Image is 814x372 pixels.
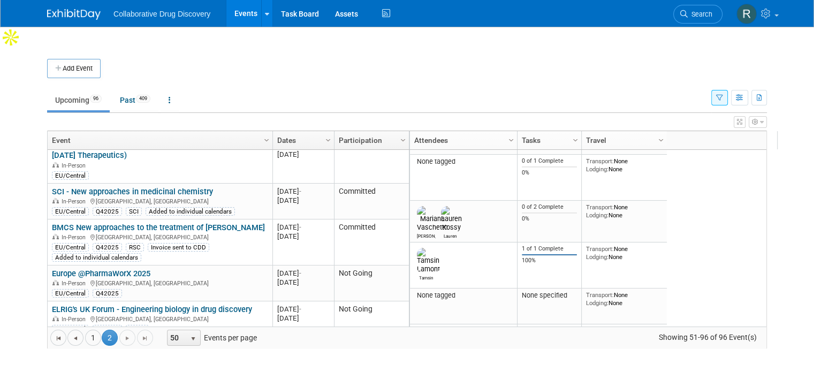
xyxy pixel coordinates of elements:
[522,215,577,223] div: 0%
[656,131,667,147] a: Column Settings
[334,184,409,219] td: Committed
[522,245,577,253] div: 1 of 1 Complete
[52,187,213,196] a: SCI - New approaches in medicinal chemistry
[299,187,301,195] span: -
[52,269,150,278] a: Europe @PharmaWorX 2025
[334,138,409,184] td: Considering
[570,131,582,147] a: Column Settings
[146,207,235,216] div: Added to individual calendars
[52,223,265,232] a: BMCS New approaches to the treatment of [PERSON_NAME]
[688,10,712,18] span: Search
[52,325,89,333] div: EU/Central
[586,245,614,253] span: Transport:
[168,330,186,345] span: 50
[52,232,268,241] div: [GEOGRAPHIC_DATA], [GEOGRAPHIC_DATA]
[136,95,150,103] span: 409
[85,330,101,346] a: 1
[52,171,89,180] div: EU/Central
[50,330,66,346] a: Go to the first page
[506,131,518,147] a: Column Settings
[126,243,144,252] div: RSC
[119,330,135,346] a: Go to the next page
[522,157,577,165] div: 0 of 1 Complete
[62,162,89,169] span: In-Person
[277,278,329,287] div: [DATE]
[62,316,89,323] span: In-Person
[586,299,608,307] span: Lodging:
[52,207,89,216] div: EU/Central
[441,206,462,232] img: Lauren Kossy
[522,291,577,300] div: None specified
[334,301,409,337] td: Not Going
[277,223,329,232] div: [DATE]
[71,334,80,343] span: Go to the previous page
[277,232,329,241] div: [DATE]
[52,198,59,203] img: In-Person Event
[47,90,110,110] a: Upcoming96
[736,4,757,24] img: Renate Baker
[47,59,101,78] button: Add Event
[93,207,122,216] div: Q42025
[586,203,614,211] span: Transport:
[522,131,574,149] a: Tasks
[414,131,510,149] a: Attendees
[54,334,63,343] span: Go to the first page
[522,203,577,211] div: 0 of 2 Complete
[323,131,334,147] a: Column Settings
[67,330,83,346] a: Go to the previous page
[334,219,409,265] td: Committed
[62,234,89,241] span: In-Person
[52,280,59,285] img: In-Person Event
[113,10,210,18] span: Collaborative Drug Discovery
[277,131,327,149] a: Dates
[262,136,271,145] span: Column Settings
[586,291,614,299] span: Transport:
[507,136,515,145] span: Column Settings
[586,291,663,307] div: None None
[339,131,402,149] a: Participation
[277,196,329,205] div: [DATE]
[586,211,608,219] span: Lodging:
[52,162,59,168] img: In-Person Event
[586,203,663,219] div: None None
[52,289,89,298] div: EU/Central
[414,157,513,166] div: None tagged
[586,165,608,173] span: Lodging:
[52,316,59,321] img: In-Person Event
[417,206,448,232] img: Mariana Vaschetto
[154,330,268,346] span: Events per page
[673,5,722,24] a: Search
[52,314,268,323] div: [GEOGRAPHIC_DATA], [GEOGRAPHIC_DATA]
[586,131,660,149] a: Travel
[417,274,436,280] div: Tamsin Lamont
[299,269,301,277] span: -
[52,243,89,252] div: EU/Central
[52,234,59,239] img: In-Person Event
[47,9,101,20] img: ExhibitDay
[52,305,252,314] a: ELRIG's UK Forum - Engineering biology in drug discovery
[299,223,301,231] span: -
[126,325,149,333] div: ELRIG
[299,305,301,313] span: -
[90,95,102,103] span: 96
[398,131,409,147] a: Column Settings
[93,243,122,252] div: Q42025
[261,131,273,147] a: Column Settings
[586,157,663,173] div: None None
[586,253,608,261] span: Lodging:
[414,291,513,300] div: None tagged
[417,232,436,239] div: Mariana Vaschetto
[62,198,89,205] span: In-Person
[277,305,329,314] div: [DATE]
[571,136,580,145] span: Column Settings
[324,136,332,145] span: Column Settings
[277,150,329,159] div: [DATE]
[586,157,614,165] span: Transport:
[102,330,118,346] span: 2
[189,335,197,343] span: select
[522,169,577,177] div: 0%
[123,334,132,343] span: Go to the next page
[334,265,409,301] td: Not Going
[62,280,89,287] span: In-Person
[93,325,122,333] div: Q42025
